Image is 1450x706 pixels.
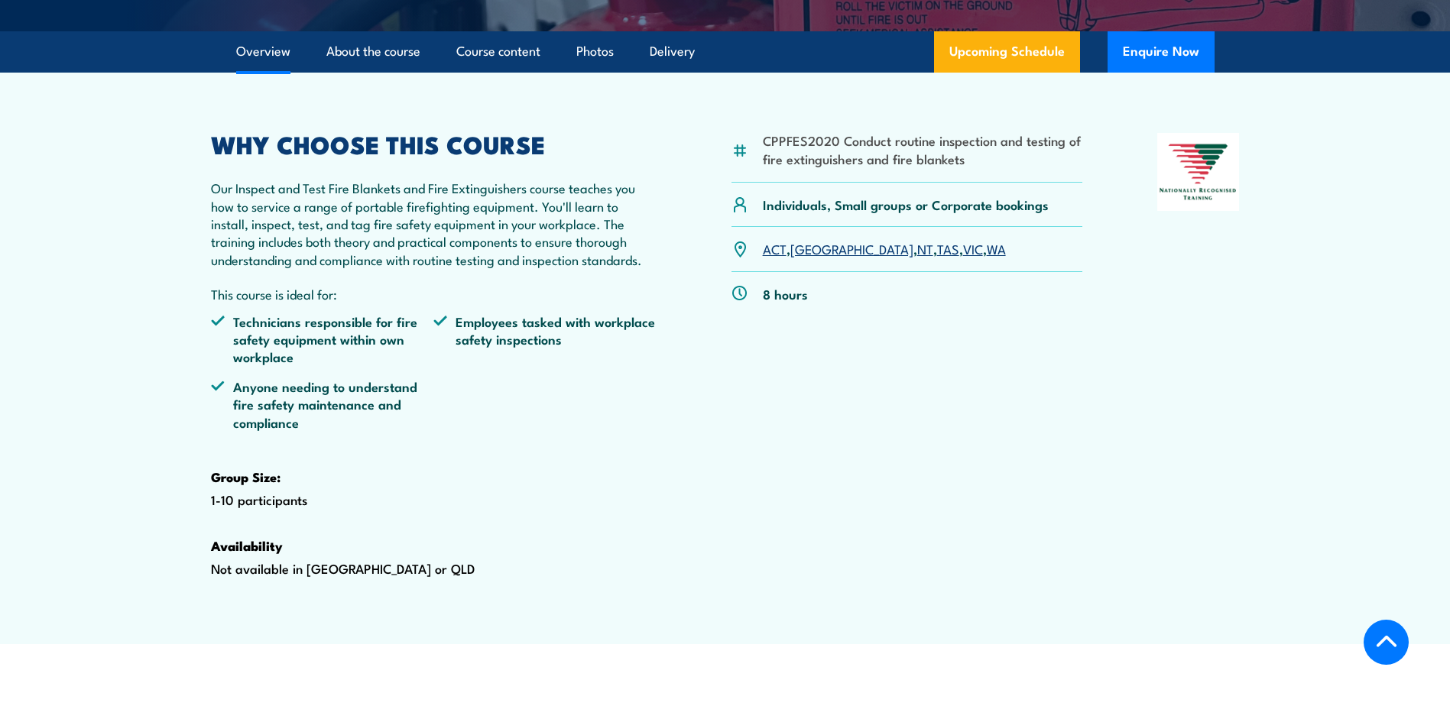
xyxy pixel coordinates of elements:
h2: WHY CHOOSE THIS COURSE [211,133,657,154]
a: Photos [576,31,614,72]
strong: Availability [211,536,283,555]
li: Employees tasked with workplace safety inspections [433,313,657,366]
a: [GEOGRAPHIC_DATA] [790,239,913,257]
p: , , , , , [763,240,1006,257]
a: Delivery [650,31,695,72]
p: Individuals, Small groups or Corporate bookings [763,196,1049,213]
p: 8 hours [763,285,808,303]
a: Course content [456,31,540,72]
p: This course is ideal for: [211,285,657,303]
div: 1-10 participants Not available in [GEOGRAPHIC_DATA] or QLD [211,133,657,626]
a: Upcoming Schedule [934,31,1080,73]
a: NT [917,239,933,257]
img: Nationally Recognised Training logo. [1157,133,1240,211]
a: Overview [236,31,290,72]
a: VIC [963,239,983,257]
p: Our Inspect and Test Fire Blankets and Fire Extinguishers course teaches you how to service a ran... [211,179,657,268]
a: About the course [326,31,420,72]
a: WA [987,239,1006,257]
a: TAS [937,239,959,257]
li: CPPFES2020 Conduct routine inspection and testing of fire extinguishers and fire blankets [763,131,1083,167]
a: ACT [763,239,787,257]
li: Technicians responsible for fire safety equipment within own workplace [211,313,434,366]
button: Enquire Now [1108,31,1215,73]
li: Anyone needing to understand fire safety maintenance and compliance [211,377,434,431]
strong: Group Size: [211,467,281,487]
